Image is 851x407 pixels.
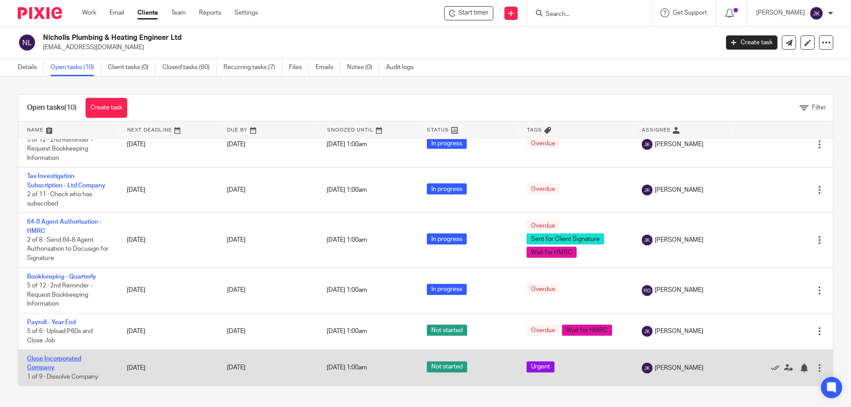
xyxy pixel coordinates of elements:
span: Get Support [673,10,707,16]
a: Files [289,59,309,76]
span: [DATE] 1:00am [327,328,367,334]
td: [DATE] [118,267,218,313]
img: svg%3E [809,6,824,20]
div: Keywords by Traffic [98,52,149,58]
a: 64-8 Agent Authorisation - HMRC [27,219,101,234]
span: Snoozed Until [327,128,374,132]
span: [DATE] 1:00am [327,287,367,294]
p: [PERSON_NAME] [756,8,805,17]
img: svg%3E [642,235,652,245]
span: Overdue [527,284,560,295]
span: [DATE] [227,328,246,334]
span: [PERSON_NAME] [655,286,703,295]
span: [DATE] [227,237,246,243]
a: Clients [137,8,158,17]
span: [DATE] 1:00am [327,187,367,193]
td: [DATE] [118,213,218,267]
span: [DATE] [227,287,246,294]
span: 2 of 11 · Check who has subscribed [27,191,92,207]
div: v 4.0.25 [25,14,43,21]
span: [DATE] 1:00am [327,365,367,371]
span: Status [427,128,449,132]
h2: Nicholls Plumbing & Heating Engineer Ltd [43,33,579,43]
span: 5 of 12 · 2nd Reminder - Request Bookkeeping Information [27,137,93,161]
a: Client tasks (0) [108,59,156,76]
span: [PERSON_NAME] [655,236,703,244]
span: In progress [427,138,467,149]
span: In progress [427,284,467,295]
a: Notes (0) [347,59,379,76]
td: [DATE] [118,122,218,167]
img: svg%3E [642,285,652,296]
a: Create task [726,35,777,50]
span: In progress [427,183,467,194]
span: Start timer [458,8,488,18]
span: In progress [427,233,467,244]
a: Close Incorporated Company [27,356,81,371]
h1: Open tasks [27,103,77,112]
div: Domain: [DOMAIN_NAME] [23,23,98,30]
a: Settings [234,8,258,17]
span: [DATE] 1:00am [327,237,367,243]
a: Details [18,59,44,76]
a: Recurring tasks (7) [223,59,282,76]
p: [EMAIL_ADDRESS][DOMAIN_NAME] [43,43,713,52]
a: Audit logs [386,59,420,76]
a: Team [171,8,186,17]
img: svg%3E [642,363,652,373]
td: [DATE] [118,350,218,386]
img: tab_domain_overview_orange.svg [24,51,31,58]
input: Search [545,11,625,19]
a: Email [109,8,124,17]
a: Emails [316,59,340,76]
span: Urgent [527,361,554,372]
img: logo_orange.svg [14,14,21,21]
a: Bookkeeping - Quarterly [27,274,96,280]
span: Overdue [527,325,560,336]
span: [PERSON_NAME] [655,186,703,194]
span: Overdue [527,138,560,149]
span: Not started [427,361,467,372]
span: [PERSON_NAME] [655,364,703,372]
img: website_grey.svg [14,23,21,30]
span: [PERSON_NAME] [655,140,703,149]
span: [DATE] [227,187,246,193]
td: [DATE] [118,313,218,349]
img: svg%3E [642,139,652,150]
span: Wait for HMRC [562,325,612,336]
td: [DATE] [118,167,218,213]
a: Tax Investigation Subscription - Ltd Company [27,173,105,188]
a: Closed tasks (60) [162,59,217,76]
span: 2 of 8 · Send 64-8 Agent Authorisation to Docusign for Signature [27,237,109,261]
span: Overdue [527,183,560,194]
a: Create task [86,98,127,118]
span: [DATE] 1:00am [327,141,367,147]
span: Overdue [527,220,560,231]
a: Reports [199,8,221,17]
span: 1 of 9 · Dissolve Company [27,374,98,380]
div: Nicholls Plumbing & Heating Engineer Ltd [444,6,493,20]
img: svg%3E [18,33,36,52]
span: 5 of 6 · Upload P60s and Close Job [27,328,93,344]
span: [PERSON_NAME] [655,327,703,336]
img: svg%3E [642,326,652,337]
span: Sent for Client Signature [527,233,604,244]
a: Open tasks (10) [51,59,101,76]
a: Mark as done [771,364,784,372]
span: [DATE] [227,141,246,147]
div: Domain Overview [34,52,79,58]
img: tab_keywords_by_traffic_grey.svg [88,51,95,58]
a: Work [82,8,96,17]
a: Payroll - Year End [27,319,76,326]
img: svg%3E [642,185,652,195]
span: Filter [812,105,826,111]
span: (10) [64,104,77,111]
span: Not started [427,325,467,336]
span: Tags [527,128,542,132]
img: Pixie [18,7,62,19]
span: Wait for HMRC [527,247,577,258]
span: [DATE] [227,365,246,371]
span: 5 of 12 · 2nd Reminder - Request Bookkeeping Information [27,283,93,307]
